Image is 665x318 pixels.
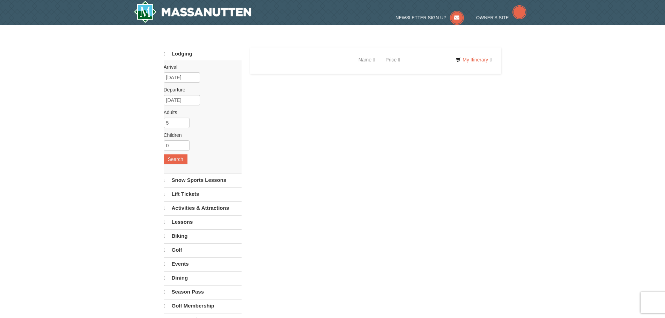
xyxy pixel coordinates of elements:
a: Price [380,53,405,67]
a: Golf [164,243,242,257]
a: Massanutten Resort [134,1,252,23]
a: Lodging [164,47,242,60]
a: Snow Sports Lessons [164,173,242,187]
a: Lessons [164,215,242,229]
label: Children [164,132,236,139]
span: Newsletter Sign Up [396,15,446,20]
label: Departure [164,86,236,93]
a: My Itinerary [451,54,496,65]
a: Owner's Site [476,15,526,20]
a: Dining [164,271,242,284]
button: Search [164,154,187,164]
img: Massanutten Resort Logo [134,1,252,23]
a: Activities & Attractions [164,201,242,215]
a: Golf Membership [164,299,242,312]
a: Events [164,257,242,271]
a: Lift Tickets [164,187,242,201]
label: Arrival [164,64,236,71]
a: Biking [164,229,242,243]
a: Newsletter Sign Up [396,15,464,20]
span: Owner's Site [476,15,509,20]
a: Name [353,53,380,67]
label: Adults [164,109,236,116]
a: Season Pass [164,285,242,298]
